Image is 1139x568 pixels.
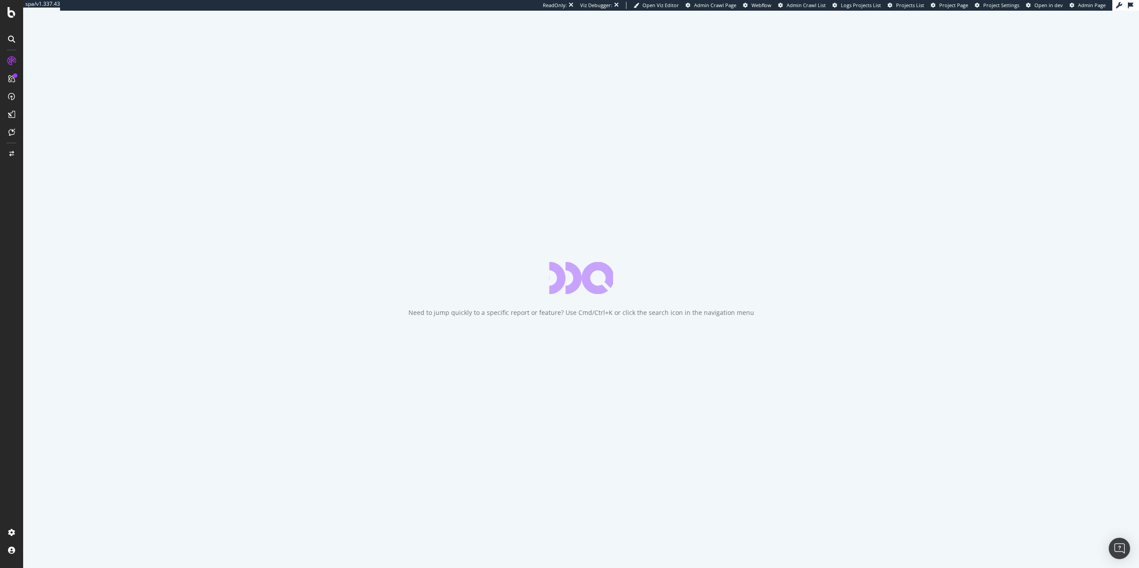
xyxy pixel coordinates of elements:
[634,2,679,9] a: Open Viz Editor
[1070,2,1106,9] a: Admin Page
[1109,538,1130,559] div: Open Intercom Messenger
[841,2,881,8] span: Logs Projects List
[694,2,736,8] span: Admin Crawl Page
[939,2,968,8] span: Project Page
[778,2,826,9] a: Admin Crawl List
[686,2,736,9] a: Admin Crawl Page
[1034,2,1063,8] span: Open in dev
[642,2,679,8] span: Open Viz Editor
[888,2,924,9] a: Projects List
[975,2,1019,9] a: Project Settings
[931,2,968,9] a: Project Page
[580,2,612,9] div: Viz Debugger:
[983,2,1019,8] span: Project Settings
[896,2,924,8] span: Projects List
[549,262,613,294] div: animation
[1026,2,1063,9] a: Open in dev
[743,2,771,9] a: Webflow
[408,308,754,317] div: Need to jump quickly to a specific report or feature? Use Cmd/Ctrl+K or click the search icon in ...
[1078,2,1106,8] span: Admin Page
[543,2,567,9] div: ReadOnly:
[751,2,771,8] span: Webflow
[787,2,826,8] span: Admin Crawl List
[832,2,881,9] a: Logs Projects List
